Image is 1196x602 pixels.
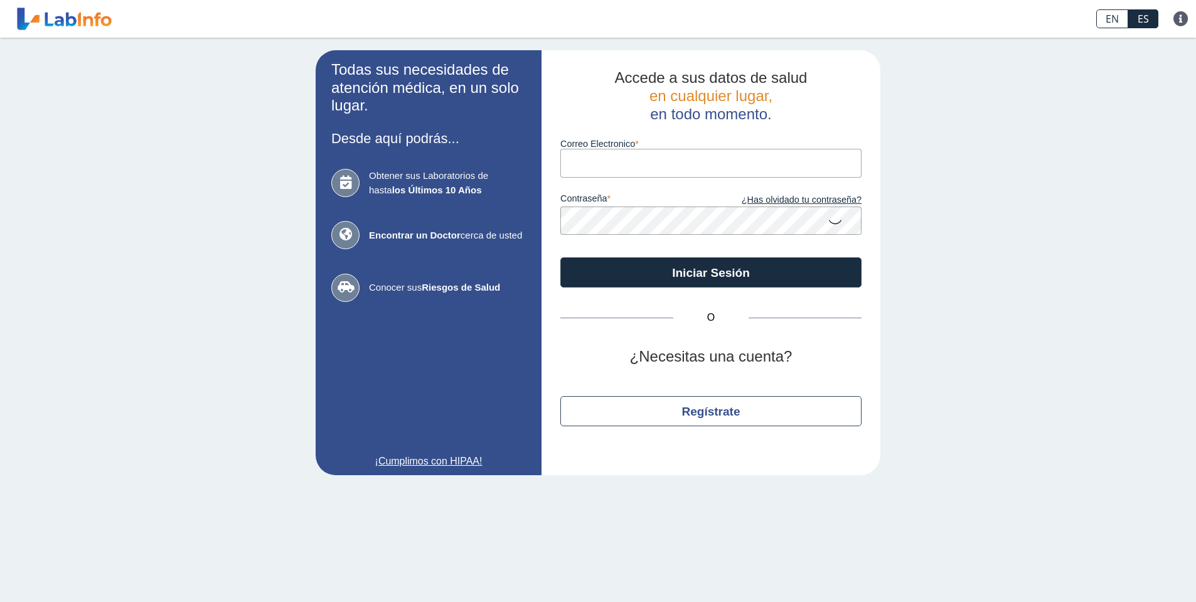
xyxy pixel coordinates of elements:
label: Correo Electronico [560,139,862,149]
a: ¿Has olvidado tu contraseña? [711,193,862,207]
label: contraseña [560,193,711,207]
a: ES [1128,9,1158,28]
b: Riesgos de Salud [422,282,500,293]
span: en cualquier lugar, [649,87,772,104]
a: EN [1096,9,1128,28]
h2: ¿Necesitas una cuenta? [560,348,862,366]
button: Regístrate [560,396,862,426]
button: Iniciar Sesión [560,257,862,288]
h2: Todas sus necesidades de atención médica, en un solo lugar. [331,61,526,115]
b: los Últimos 10 Años [392,185,482,195]
span: cerca de usted [369,228,526,243]
span: en todo momento. [650,105,771,122]
span: Obtener sus Laboratorios de hasta [369,169,526,197]
span: O [673,310,749,325]
span: Conocer sus [369,281,526,295]
span: Accede a sus datos de salud [615,69,808,86]
h3: Desde aquí podrás... [331,131,526,146]
b: Encontrar un Doctor [369,230,461,240]
a: ¡Cumplimos con HIPAA! [331,454,526,469]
